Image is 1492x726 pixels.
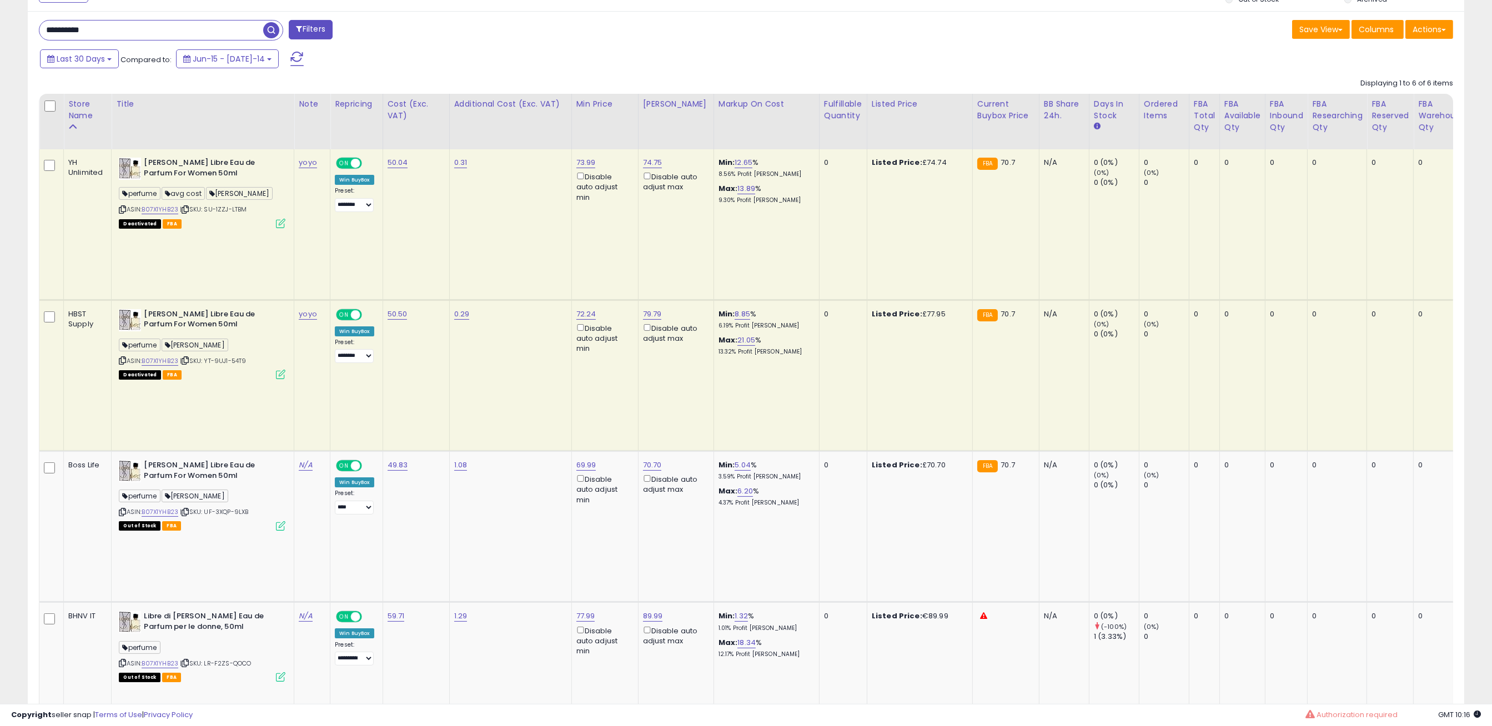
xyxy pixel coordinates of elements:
div: 0 [1270,158,1299,168]
span: [PERSON_NAME] [206,187,273,200]
b: Min: [719,309,735,319]
span: perfume [119,490,160,502]
div: 0 [1144,460,1189,470]
a: yoyo [299,157,317,168]
a: 12.65 [735,157,752,168]
span: 70.7 [1001,460,1015,470]
p: 6.19% Profit [PERSON_NAME] [719,322,811,330]
div: 0 [1418,309,1460,319]
a: 21.05 [737,335,755,346]
div: 0 (0%) [1094,178,1139,188]
div: Cost (Exc. VAT) [388,98,445,122]
button: Actions [1405,20,1453,39]
div: 0 [1270,611,1299,621]
div: Markup on Cost [719,98,815,110]
div: Disable auto adjust max [643,473,705,495]
div: 0 [1144,178,1189,188]
small: (-100%) [1101,622,1127,631]
div: Repricing [335,98,378,110]
img: 41jPg+fNtEL._SL40_.jpg [119,309,141,331]
div: ASIN: [119,611,285,680]
small: (0%) [1144,622,1159,631]
div: 0 [1194,611,1211,621]
span: perfume [119,187,160,200]
a: 69.99 [576,460,596,471]
small: (0%) [1144,168,1159,177]
small: (0%) [1094,471,1109,480]
div: BB Share 24h. [1044,98,1084,122]
span: Last 30 Days [57,53,105,64]
span: FBA [162,521,181,531]
p: 12.17% Profit [PERSON_NAME] [719,651,811,658]
div: 0 (0%) [1094,158,1139,168]
a: 72.24 [576,309,596,320]
div: Note [299,98,325,110]
div: ASIN: [119,309,285,379]
span: 70.7 [1001,157,1015,168]
b: Listed Price: [872,611,922,621]
span: FBA [162,673,181,682]
a: 5.04 [735,460,751,471]
div: 0 [1312,309,1358,319]
div: 0 [1372,309,1405,319]
a: B07X1YHB23 [142,356,178,366]
div: Fulfillable Quantity [824,98,862,122]
div: Disable auto adjust min [576,624,630,657]
div: 0 [1224,309,1257,319]
span: [PERSON_NAME] [162,339,228,351]
div: Title [116,98,289,110]
span: | SKU: UF-3XQP-9LXB [180,507,248,516]
div: 0 [1144,158,1189,168]
span: | SKU: SU-1ZZJ-LTBM [180,205,247,214]
small: FBA [977,460,998,472]
a: 74.75 [643,157,662,168]
b: Min: [719,157,735,168]
a: 1.29 [454,611,468,622]
div: 0 [1312,460,1358,470]
a: yoyo [299,309,317,320]
small: Days In Stock. [1094,122,1101,132]
b: Listed Price: [872,460,922,470]
div: % [719,184,811,204]
div: 1 (3.33%) [1094,632,1139,642]
a: 1.32 [735,611,748,622]
div: 0 [1144,329,1189,339]
div: 0 [1312,611,1358,621]
span: Compared to: [120,54,172,65]
a: 79.79 [643,309,662,320]
b: Listed Price: [872,309,922,319]
div: 0 [1372,158,1405,168]
b: Max: [719,183,738,194]
div: Disable auto adjust min [576,170,630,203]
div: FBA Total Qty [1194,98,1215,133]
span: ON [337,461,351,471]
small: (0%) [1144,471,1159,480]
button: Columns [1352,20,1404,39]
div: Disable auto adjust max [643,624,705,646]
b: [PERSON_NAME] Libre Eau de Parfum For Women 50ml [144,309,279,332]
div: N/A [1044,309,1081,319]
span: Jun-15 - [DATE]-14 [193,53,265,64]
div: HBST Supply [68,309,103,329]
span: All listings that are currently out of stock and unavailable for purchase on Amazon [119,673,160,682]
div: FBA Researching Qty [1312,98,1362,133]
span: All listings that are unavailable for purchase on Amazon for any reason other than out-of-stock [119,370,161,380]
div: FBA inbound Qty [1270,98,1303,133]
div: % [719,335,811,356]
b: Min: [719,460,735,470]
div: 0 [1418,460,1460,470]
div: Listed Price [872,98,968,110]
div: £77.95 [872,309,964,319]
div: % [719,460,811,481]
a: 89.99 [643,611,663,622]
b: Listed Price: [872,157,922,168]
div: Disable auto adjust min [576,473,630,505]
span: ON [337,612,351,622]
span: Columns [1359,24,1394,35]
div: 0 [1224,611,1257,621]
a: 0.31 [454,157,468,168]
div: FBA Reserved Qty [1372,98,1409,133]
div: % [719,309,811,330]
div: seller snap | | [11,710,193,720]
span: All listings that are currently out of stock and unavailable for purchase on Amazon [119,521,160,531]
